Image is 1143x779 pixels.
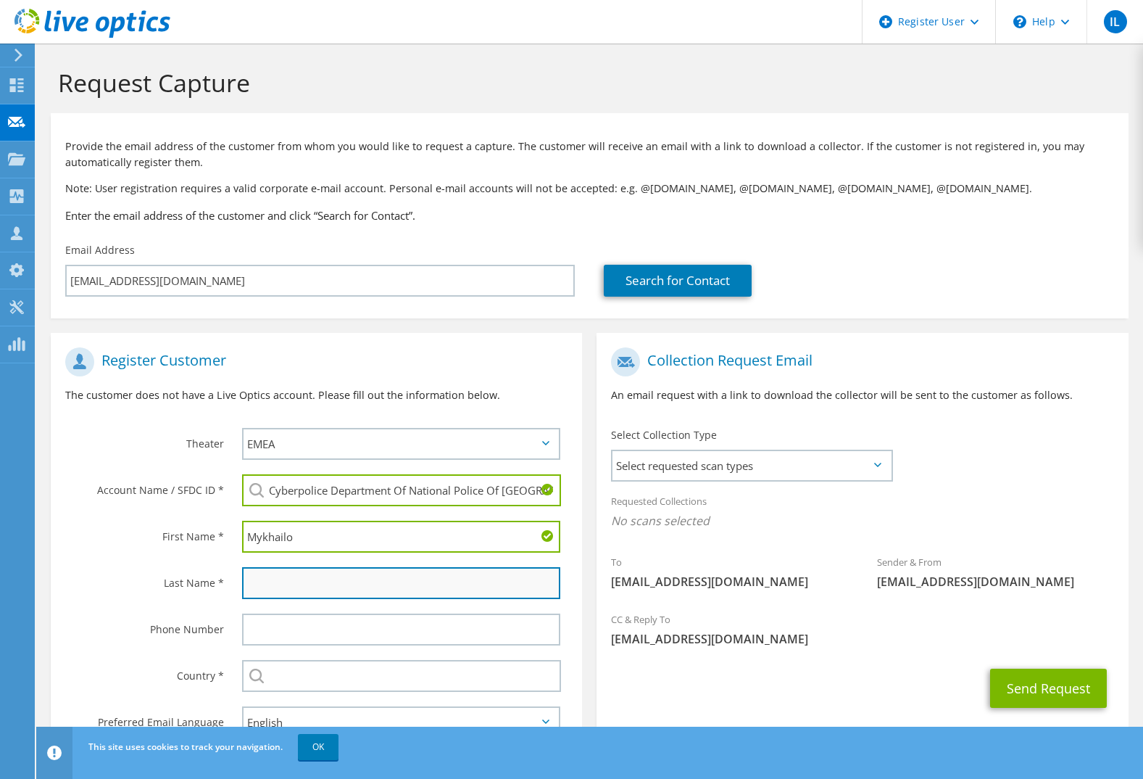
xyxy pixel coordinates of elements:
[65,243,135,257] label: Email Address
[88,741,283,753] span: This site uses cookies to track your navigation.
[1104,10,1127,33] span: IL
[597,486,1128,540] div: Requested Collections
[612,451,891,480] span: Select requested scan types
[65,139,1114,170] p: Provide the email address of the customer from whom you would like to request a capture. The cust...
[863,547,1129,597] div: Sender & From
[65,660,224,683] label: Country *
[1013,15,1026,28] svg: \n
[604,265,752,297] a: Search for Contact
[65,181,1114,197] p: Note: User registration requires a valid corporate e-mail account. Personal e-mail accounts will ...
[65,428,224,451] label: Theater
[65,567,224,590] label: Last Name *
[65,207,1114,223] h3: Enter the email address of the customer and click “Search for Contact”.
[65,387,568,403] p: The customer does not have a Live Optics account. Please fill out the information below.
[58,67,1114,98] h1: Request Capture
[877,574,1114,590] span: [EMAIL_ADDRESS][DOMAIN_NAME]
[611,574,848,590] span: [EMAIL_ADDRESS][DOMAIN_NAME]
[65,706,224,730] label: Preferred Email Language
[611,513,1113,529] span: No scans selected
[597,547,863,597] div: To
[65,521,224,544] label: First Name *
[65,347,560,376] h1: Register Customer
[298,734,338,760] a: OK
[611,428,717,442] label: Select Collection Type
[597,604,1128,654] div: CC & Reply To
[65,614,224,637] label: Phone Number
[65,474,224,498] label: Account Name / SFDC ID *
[990,669,1107,708] button: Send Request
[611,347,1106,376] h1: Collection Request Email
[611,631,1113,647] span: [EMAIL_ADDRESS][DOMAIN_NAME]
[611,387,1113,403] p: An email request with a link to download the collector will be sent to the customer as follows.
